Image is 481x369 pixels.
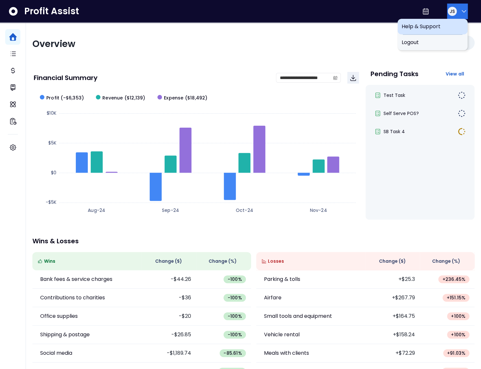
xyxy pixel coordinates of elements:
p: Airfare [264,294,281,302]
span: + 100 % [451,331,465,338]
td: -$1,189.74 [142,344,196,363]
span: Profit Assist [24,6,79,17]
span: Change (%) [209,258,237,265]
svg: calendar [333,75,338,80]
span: Self Serve POS? [384,110,419,117]
span: Wins [44,258,55,265]
td: +$72.29 [365,344,420,363]
span: Expense ($18,492) [164,95,207,101]
td: -$26.85 [142,326,196,344]
span: -100 % [227,331,242,338]
span: + 91.03 % [447,350,465,356]
button: View all [440,68,469,80]
span: JS [450,8,455,15]
p: Wins & Losses [32,238,475,244]
span: Help & Support [401,23,464,30]
span: -100 % [227,313,242,319]
td: -$20 [142,307,196,326]
p: Social media [40,349,72,357]
td: +$267.79 [365,289,420,307]
img: Not yet Started [458,110,465,117]
p: Small tools and equipment [264,312,332,320]
td: -$36 [142,289,196,307]
text: Aug-24 [88,207,105,213]
text: Nov-24 [310,207,327,213]
span: Change ( $ ) [155,258,182,265]
span: Revenue ($12,139) [102,95,145,101]
td: -$44.26 [142,270,196,289]
img: Not yet Started [458,91,465,99]
td: +$158.24 [365,326,420,344]
span: SB Task 4 [384,128,405,135]
text: Oct-24 [236,207,253,213]
button: Download [347,72,359,84]
span: Logout [401,39,464,46]
span: -100 % [227,294,242,301]
span: Profit (-$6,353) [46,95,84,101]
text: $10K [47,110,56,116]
span: Overview [32,38,75,50]
span: Test Task [384,92,405,98]
img: In Progress [458,128,465,135]
p: Office supplies [40,312,78,320]
span: + 100 % [451,313,465,319]
span: Change ( $ ) [379,258,406,265]
span: + 151.15 % [446,294,465,301]
span: + 236.45 % [442,276,465,283]
td: +$164.75 [365,307,420,326]
text: Sep-24 [162,207,179,213]
p: Meals with clients [264,349,309,357]
text: $5K [48,140,56,146]
span: Losses [268,258,284,265]
span: -100 % [227,276,242,283]
p: Vehicle rental [264,331,300,339]
text: $0 [51,169,56,176]
text: -$5K [46,199,56,205]
span: -85.61 % [223,350,242,356]
p: Bank fees & service charges [40,275,112,283]
span: View all [445,71,464,77]
p: Financial Summary [34,75,97,81]
td: +$25.3 [365,270,420,289]
p: Pending Tasks [371,71,418,77]
p: Parking & tolls [264,275,300,283]
p: Contributions to charities [40,294,105,302]
p: Shipping & postage [40,331,90,339]
span: Change (%) [432,258,460,265]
